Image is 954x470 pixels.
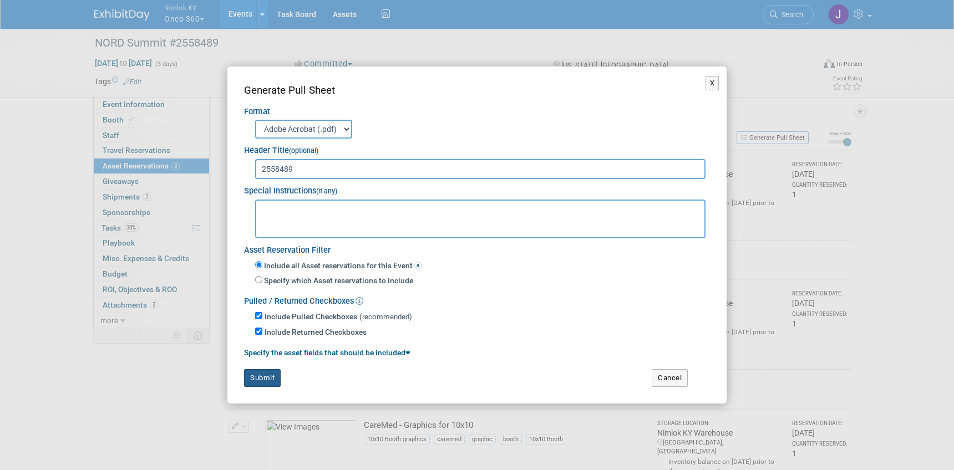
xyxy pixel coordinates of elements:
label: Include all Asset reservations for this Event [262,260,422,272]
small: (optional) [289,147,318,155]
div: Header Title [244,139,710,157]
label: Include Pulled Checkboxes [265,311,357,323]
span: 8 [414,262,422,269]
div: Format [244,98,710,118]
label: Specify which Asset reservations to include [262,275,413,287]
label: Include Returned Checkboxes [265,327,367,338]
a: Specify the asset fields that should be included [244,348,410,357]
button: Submit [244,369,281,387]
button: Cancel [652,369,688,387]
div: Pulled / Returned Checkboxes [244,289,710,308]
div: Asset Reservation Filter [244,238,710,257]
button: X [706,76,719,90]
span: (recommended) [359,313,412,321]
small: (if any) [316,187,337,195]
div: Generate Pull Sheet [244,83,710,98]
div: Special Instructions [244,179,710,197]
